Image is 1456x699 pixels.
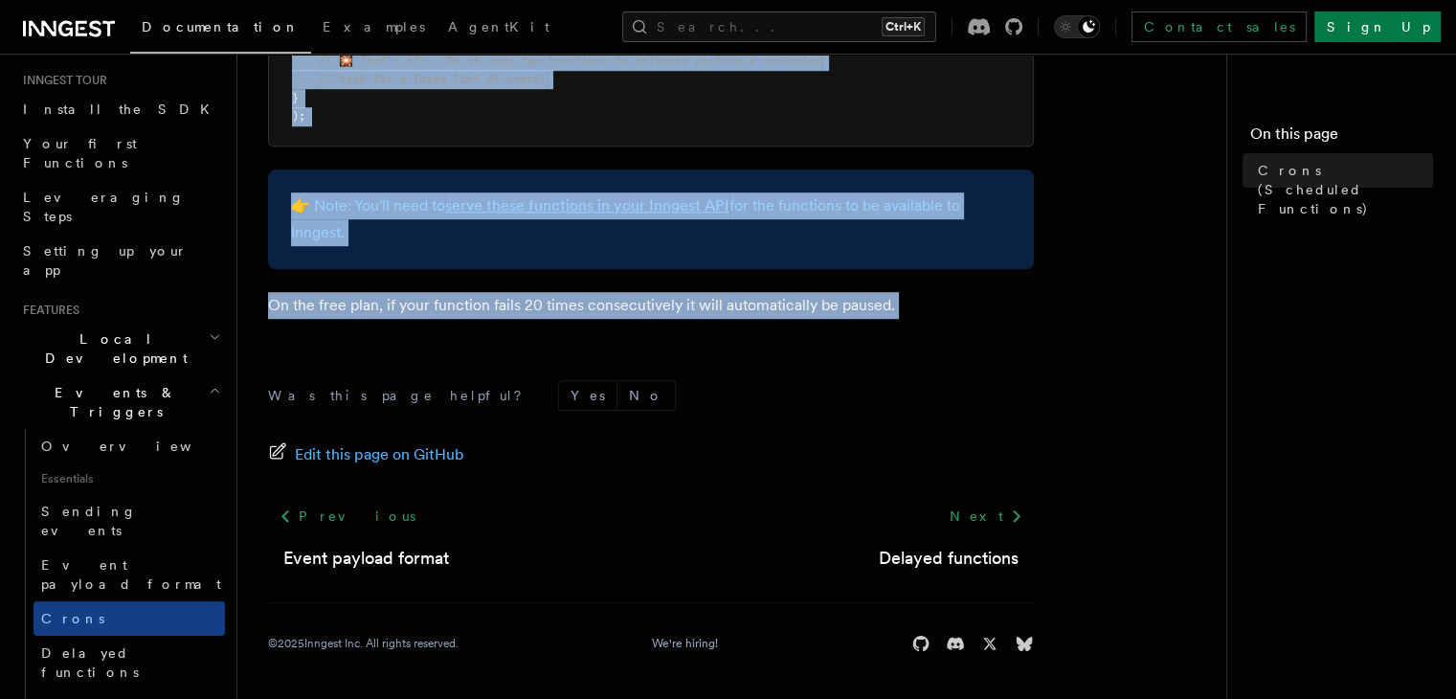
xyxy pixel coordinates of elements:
a: Leveraging Steps [15,180,225,234]
a: Crons (Scheduled Functions) [1250,153,1433,226]
a: Event payload format [34,548,225,601]
button: Yes [559,381,616,410]
a: Setting up your app [15,234,225,287]
span: Install the SDK [23,101,221,117]
p: Was this page helpful? [268,386,535,405]
a: Edit this page on GitHub [268,441,464,468]
a: Delayed functions [879,545,1019,572]
span: Crons [41,611,104,626]
div: © 2025 Inngest Inc. All rights reserved. [268,636,459,651]
span: ); [292,109,305,123]
span: // 🎇 That's it! - We've used two functions to reliably perform a scheduled [319,54,822,67]
h4: On this page [1250,123,1433,153]
span: Crons (Scheduled Functions) [1258,161,1433,218]
span: // task for a large list of users! [319,72,547,85]
span: Delayed functions [41,645,139,680]
span: Inngest tour [15,73,107,88]
span: Examples [323,19,425,34]
a: Sign Up [1314,11,1441,42]
button: Local Development [15,322,225,375]
kbd: Ctrl+K [882,17,925,36]
a: Delayed functions [34,636,225,689]
a: Event payload format [283,545,449,572]
span: Event payload format [41,557,221,592]
span: Setting up your app [23,243,188,278]
button: No [617,381,675,410]
span: Essentials [34,463,225,494]
span: Documentation [142,19,300,34]
a: Contact sales [1131,11,1307,42]
span: Local Development [15,329,209,368]
a: Your first Functions [15,126,225,180]
a: Install the SDK [15,92,225,126]
a: AgentKit [437,6,561,52]
a: serve these functions in your Inngest API [445,196,729,214]
span: } [292,91,299,104]
a: Previous [268,499,426,533]
a: Sending events [34,494,225,548]
a: Crons [34,601,225,636]
button: Events & Triggers [15,375,225,429]
a: We're hiring! [652,636,718,651]
p: On the free plan, if your function fails 20 times consecutively it will automatically be paused. [268,292,1034,319]
a: Documentation [130,6,311,54]
a: Examples [311,6,437,52]
p: 👉 Note: You'll need to for the functions to be available to Inngest. [291,192,1011,246]
span: Edit this page on GitHub [295,441,464,468]
a: Next [937,499,1034,533]
span: Features [15,303,79,318]
button: Toggle dark mode [1054,15,1100,38]
span: Events & Triggers [15,383,209,421]
span: Overview [41,439,238,454]
span: Sending events [41,504,137,538]
span: AgentKit [448,19,549,34]
button: Search...Ctrl+K [622,11,936,42]
a: Overview [34,429,225,463]
span: Your first Functions [23,136,137,170]
span: Leveraging Steps [23,190,185,224]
